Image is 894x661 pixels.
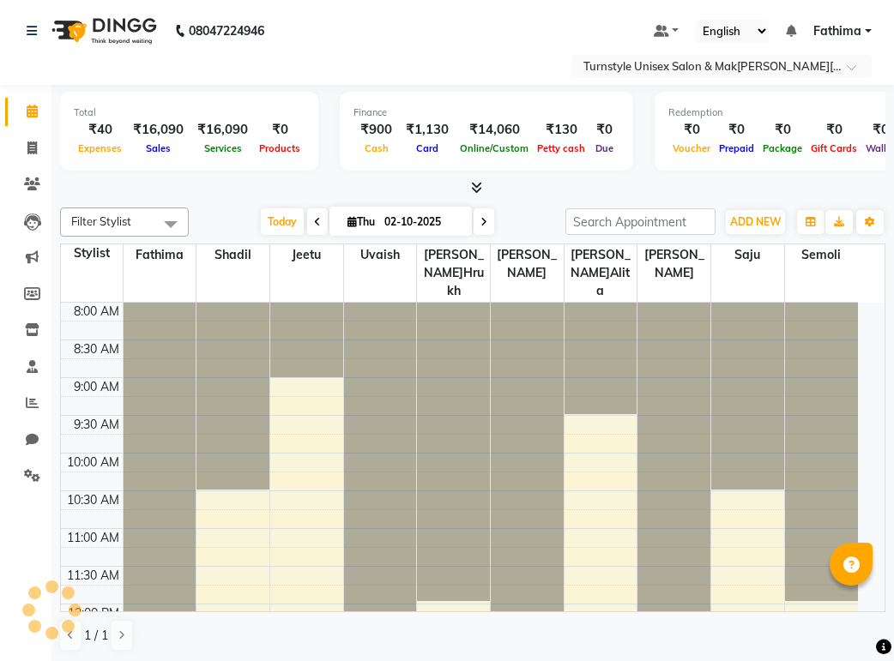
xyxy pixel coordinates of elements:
span: [PERSON_NAME] [491,244,564,284]
span: Petty cash [533,142,589,154]
div: ₹40 [74,120,126,140]
span: Sales [142,142,175,154]
b: 08047224946 [189,7,264,55]
span: Online/Custom [456,142,533,154]
div: Total [74,105,305,120]
div: 9:30 AM [70,416,123,434]
div: ₹16,090 [190,120,255,140]
div: ₹1,130 [399,120,456,140]
span: Fathima [813,22,861,40]
span: Saju [711,244,784,266]
span: Services [200,142,246,154]
div: ₹0 [668,120,715,140]
div: 8:30 AM [70,340,123,358]
span: Expenses [74,142,126,154]
div: ₹16,090 [126,120,190,140]
span: Card [412,142,443,154]
span: Uvaish [344,244,417,266]
span: [PERSON_NAME]hrukh [417,244,490,302]
span: [PERSON_NAME]alita [565,244,637,302]
span: Cash [360,142,393,154]
img: logo [44,7,161,55]
span: Semoli [785,244,858,266]
span: Gift Cards [806,142,861,154]
div: 10:00 AM [63,454,123,472]
span: Package [758,142,806,154]
div: Finance [353,105,619,120]
span: Jeetu [270,244,343,266]
div: ₹0 [806,120,861,140]
span: [PERSON_NAME] [637,244,710,284]
span: Prepaid [715,142,758,154]
div: ₹130 [533,120,589,140]
div: Stylist [61,244,123,262]
div: ₹900 [353,120,399,140]
span: Filter Stylist [71,214,131,228]
div: ₹0 [589,120,619,140]
span: Due [591,142,618,154]
span: Shadil [196,244,269,266]
span: 1 / 1 [84,627,108,645]
div: 8:00 AM [70,303,123,321]
span: Products [255,142,305,154]
span: Voucher [668,142,715,154]
span: Thu [343,215,379,228]
input: Search Appointment [565,208,716,235]
div: 10:30 AM [63,491,123,509]
div: 9:00 AM [70,378,123,396]
div: 11:00 AM [63,529,123,547]
span: Fathima [124,244,196,266]
div: 12:00 PM [64,604,123,622]
div: ₹0 [715,120,758,140]
div: 11:30 AM [63,567,123,585]
button: ADD NEW [726,210,785,234]
span: Today [261,208,304,235]
input: 2025-10-02 [379,209,465,235]
div: ₹0 [255,120,305,140]
span: ADD NEW [730,215,781,228]
div: ₹14,060 [456,120,533,140]
div: ₹0 [758,120,806,140]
